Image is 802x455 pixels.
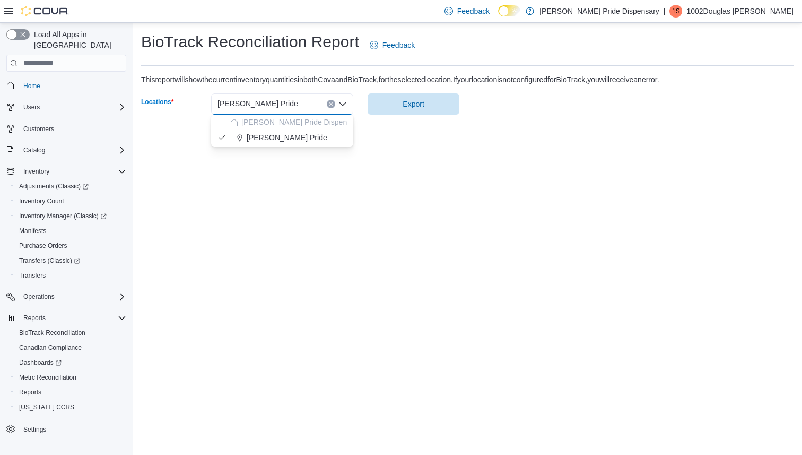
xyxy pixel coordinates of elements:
[241,117,361,127] span: [PERSON_NAME] Pride Dispensary
[382,40,415,50] span: Feedback
[15,225,50,237] a: Manifests
[19,290,126,303] span: Operations
[2,311,130,325] button: Reports
[19,290,59,303] button: Operations
[141,98,173,106] label: Locations
[669,5,682,18] div: 1002Douglas Scroggs
[664,5,666,18] p: |
[440,1,494,22] a: Feedback
[21,6,69,16] img: Cova
[15,327,90,339] a: BioTrack Reconciliation
[498,5,520,16] input: Dark Mode
[19,358,62,367] span: Dashboards
[247,132,327,143] span: [PERSON_NAME] Pride
[2,289,130,304] button: Operations
[19,79,126,92] span: Home
[338,100,347,108] button: Close list of options
[2,78,130,93] button: Home
[19,312,126,324] span: Reports
[15,254,84,267] a: Transfers (Classic)
[11,370,130,385] button: Metrc Reconciliation
[498,16,499,17] span: Dark Mode
[15,239,126,252] span: Purchase Orders
[365,35,419,56] a: Feedback
[11,209,130,224] a: Inventory Manager (Classic)
[19,423,50,436] a: Settings
[15,269,50,282] a: Transfers
[15,210,126,222] span: Inventory Manager (Classic)
[15,401,79,414] a: [US_STATE] CCRS
[19,312,50,324] button: Reports
[19,422,126,435] span: Settings
[19,373,76,382] span: Metrc Reconciliation
[2,121,130,136] button: Customers
[19,144,49,157] button: Catalog
[15,239,72,252] a: Purchase Orders
[11,179,130,194] a: Adjustments (Classic)
[539,5,659,18] p: [PERSON_NAME] Pride Dispensary
[23,146,45,154] span: Catalog
[15,341,86,354] a: Canadian Compliance
[23,103,40,111] span: Users
[19,227,46,235] span: Manifests
[11,194,130,209] button: Inventory Count
[19,329,85,337] span: BioTrack Reconciliation
[19,182,89,191] span: Adjustments (Classic)
[19,165,54,178] button: Inventory
[23,314,46,322] span: Reports
[15,356,66,369] a: Dashboards
[19,197,64,205] span: Inventory Count
[457,6,490,16] span: Feedback
[19,403,74,411] span: [US_STATE] CCRS
[15,254,126,267] span: Transfers (Classic)
[11,385,130,400] button: Reports
[11,325,130,340] button: BioTrack Reconciliation
[15,269,126,282] span: Transfers
[23,125,54,133] span: Customers
[15,195,126,208] span: Inventory Count
[19,144,126,157] span: Catalog
[15,225,126,237] span: Manifests
[327,100,335,108] button: Clear input
[403,99,424,109] span: Export
[19,271,46,280] span: Transfers
[23,82,40,90] span: Home
[15,371,81,384] a: Metrc Reconciliation
[19,80,45,92] a: Home
[19,388,41,397] span: Reports
[672,5,680,18] span: 1S
[15,386,46,399] a: Reports
[19,101,126,114] span: Users
[11,400,130,415] button: [US_STATE] CCRS
[211,130,353,145] button: [PERSON_NAME] Pride
[2,164,130,179] button: Inventory
[15,327,126,339] span: BioTrack Reconciliation
[19,101,44,114] button: Users
[141,31,359,53] h1: BioTrack Reconciliation Report
[19,212,107,220] span: Inventory Manager (Classic)
[15,371,126,384] span: Metrc Reconciliation
[11,253,130,268] a: Transfers (Classic)
[211,115,353,130] button: [PERSON_NAME] Pride Dispensary
[15,210,111,222] a: Inventory Manager (Classic)
[2,100,130,115] button: Users
[11,238,130,253] button: Purchase Orders
[23,167,49,176] span: Inventory
[19,123,58,135] a: Customers
[211,115,353,145] div: Choose from the following options
[30,29,126,50] span: Load All Apps in [GEOGRAPHIC_DATA]
[15,180,93,193] a: Adjustments (Classic)
[2,421,130,436] button: Settings
[15,180,126,193] span: Adjustments (Classic)
[686,5,794,18] p: 1002Douglas [PERSON_NAME]
[19,256,80,265] span: Transfers (Classic)
[19,122,126,135] span: Customers
[23,425,46,434] span: Settings
[15,386,126,399] span: Reports
[19,165,126,178] span: Inventory
[2,143,130,158] button: Catalog
[19,242,67,250] span: Purchase Orders
[15,356,126,369] span: Dashboards
[19,344,82,352] span: Canadian Compliance
[11,355,130,370] a: Dashboards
